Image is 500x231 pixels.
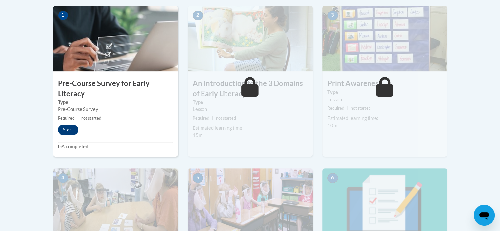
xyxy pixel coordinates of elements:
[58,173,68,183] span: 4
[193,125,308,132] div: Estimated learning time:
[193,132,202,138] span: 15m
[188,79,313,99] h3: An Introduction to the 3 Domains of Early Literacy
[193,173,203,183] span: 5
[327,96,442,103] div: Lesson
[77,116,79,121] span: |
[58,106,173,113] div: Pre-Course Survey
[322,79,447,89] h3: Print Awareness
[327,106,344,111] span: Required
[193,106,308,113] div: Lesson
[193,116,209,121] span: Required
[322,6,447,71] img: Course Image
[327,115,442,122] div: Estimated learning time:
[327,11,338,20] span: 3
[216,116,236,121] span: not started
[351,106,371,111] span: not started
[81,116,101,121] span: not started
[58,143,173,150] label: 0% completed
[58,116,75,121] span: Required
[327,123,337,128] span: 10m
[474,205,495,226] iframe: Button to launch messaging window
[188,6,313,71] img: Course Image
[347,106,348,111] span: |
[58,125,78,135] button: Start
[53,6,178,71] img: Course Image
[193,99,308,106] label: Type
[327,173,338,183] span: 6
[193,11,203,20] span: 2
[58,99,173,106] label: Type
[212,116,213,121] span: |
[327,89,442,96] label: Type
[58,11,68,20] span: 1
[53,79,178,99] h3: Pre-Course Survey for Early Literacy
